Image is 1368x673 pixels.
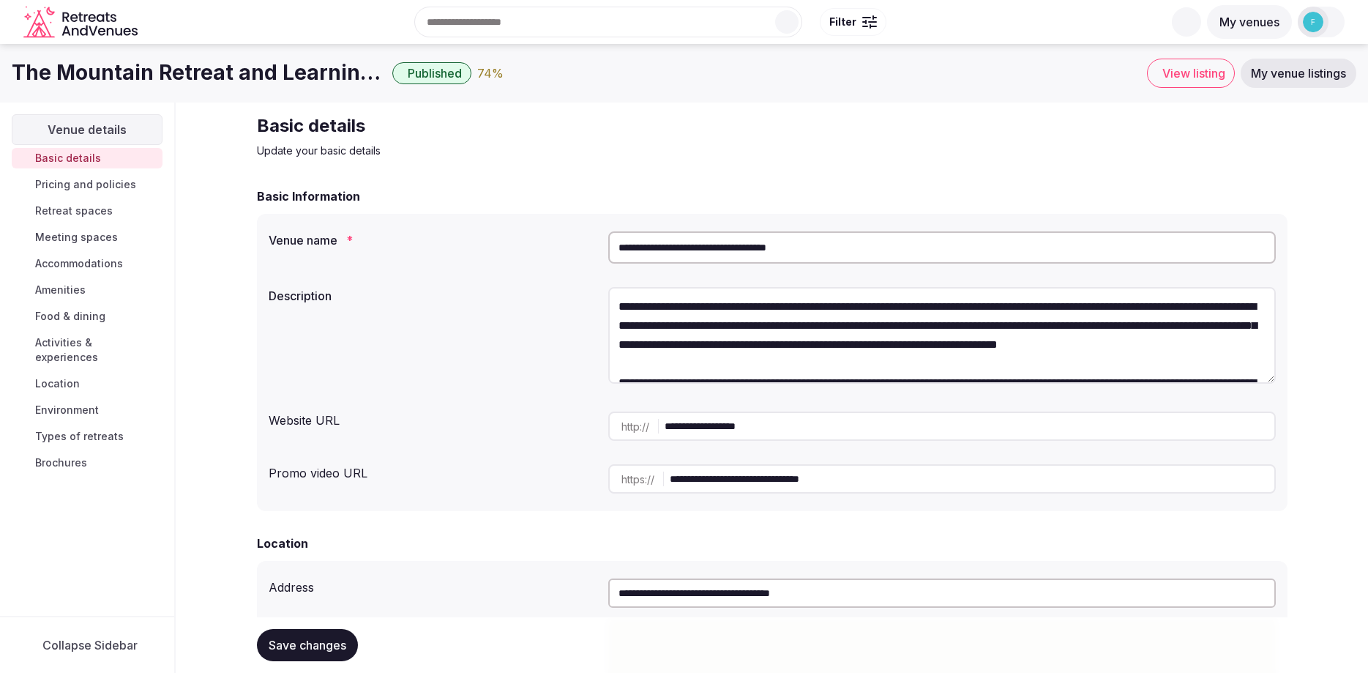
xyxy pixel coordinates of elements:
a: Location [12,373,162,394]
label: Venue name [269,234,597,246]
span: Pricing and policies [35,177,136,192]
a: Visit the homepage [23,6,141,39]
button: Save changes [257,629,358,661]
a: View listing [1147,59,1235,88]
a: Food & dining [12,306,162,327]
span: Published [408,66,462,81]
a: My venues [1207,15,1292,29]
div: 74 % [477,64,504,82]
span: Environment [35,403,99,417]
a: Retreat spaces [12,201,162,221]
span: View listing [1162,66,1225,81]
span: Save changes [269,638,346,652]
a: Types of retreats [12,426,162,447]
a: Basic details [12,148,162,168]
h2: Basic details [257,114,749,138]
h2: Basic Information [257,187,360,205]
span: Collapse Sidebar [42,638,138,652]
div: Promo video URL [269,458,597,482]
span: Types of retreats [35,429,124,444]
a: Accommodations [12,253,162,274]
a: Activities & experiences [12,332,162,368]
span: My venue listings [1251,66,1346,81]
svg: Retreats and Venues company logo [23,6,141,39]
p: Update your basic details [257,144,749,158]
img: finance [1303,12,1323,32]
button: My venues [1207,5,1292,39]
span: Venue details [48,121,127,138]
span: Activities & experiences [35,335,157,365]
span: Accommodations [35,256,123,271]
a: Pricing and policies [12,174,162,195]
a: Environment [12,400,162,420]
button: Published [392,62,471,84]
button: Filter [820,8,886,36]
a: My venue listings [1241,59,1356,88]
span: Filter [829,15,856,29]
h2: Location [257,535,308,552]
div: Website URL [269,406,597,429]
button: 74% [477,64,504,82]
a: Brochures [12,453,162,473]
span: Food & dining [35,309,105,324]
label: Description [269,290,597,302]
span: Amenities [35,283,86,297]
h1: The Mountain Retreat and Learning Center [12,59,386,87]
a: Meeting spaces [12,227,162,248]
span: Retreat spaces [35,204,113,218]
span: Brochures [35,456,87,470]
div: Address [269,573,597,596]
a: Amenities [12,280,162,300]
button: Collapse Sidebar [12,629,162,661]
span: Location [35,376,80,391]
span: Basic details [35,151,101,166]
span: Meeting spaces [35,230,118,245]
